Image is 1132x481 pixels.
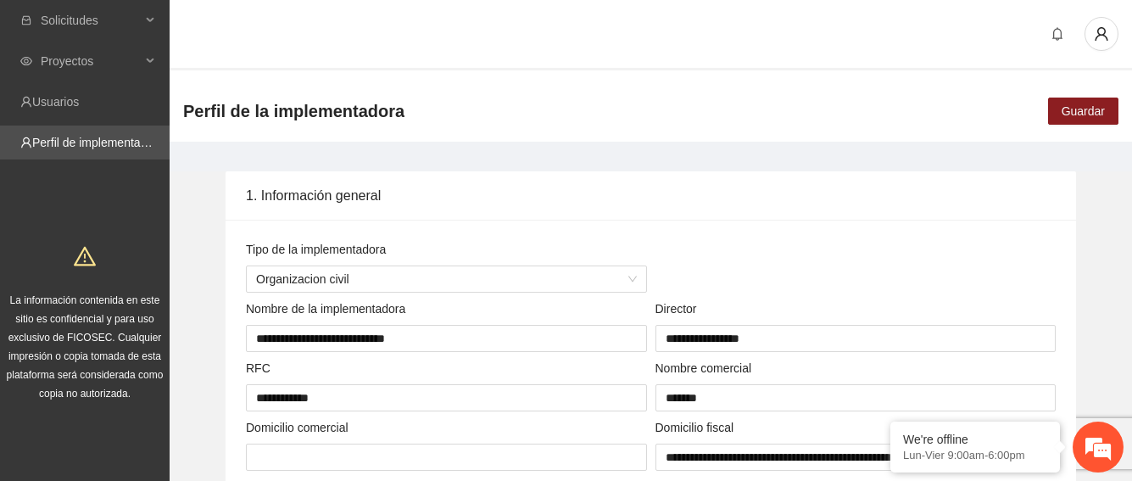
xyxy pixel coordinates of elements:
span: eye [20,55,32,67]
span: Guardar [1062,102,1105,120]
label: Nombre comercial [655,359,752,378]
div: We're offline [903,433,1047,446]
a: Usuarios [32,95,79,109]
div: 1. Información general [246,171,1056,220]
span: Proyectos [41,44,141,78]
label: Domicilio fiscal [655,418,734,437]
a: Perfil de implementadora [32,136,165,149]
label: RFC [246,359,270,378]
span: user [1085,26,1118,42]
button: Guardar [1048,98,1118,125]
span: inbox [20,14,32,26]
label: Nombre de la implementadora [246,299,405,318]
button: user [1085,17,1118,51]
button: bell [1044,20,1071,48]
label: Domicilio comercial [246,418,349,437]
label: Director [655,299,697,318]
span: La información contenida en este sitio es confidencial y para uso exclusivo de FICOSEC. Cualquier... [7,294,164,400]
span: warning [74,245,96,267]
span: Solicitudes [41,3,141,37]
label: Tipo de la implementadora [246,240,386,259]
span: bell [1045,27,1070,41]
p: Lun-Vier 9:00am-6:00pm [903,449,1047,461]
span: Perfil de la implementadora [183,98,404,125]
span: Organizacion civil [256,266,637,292]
